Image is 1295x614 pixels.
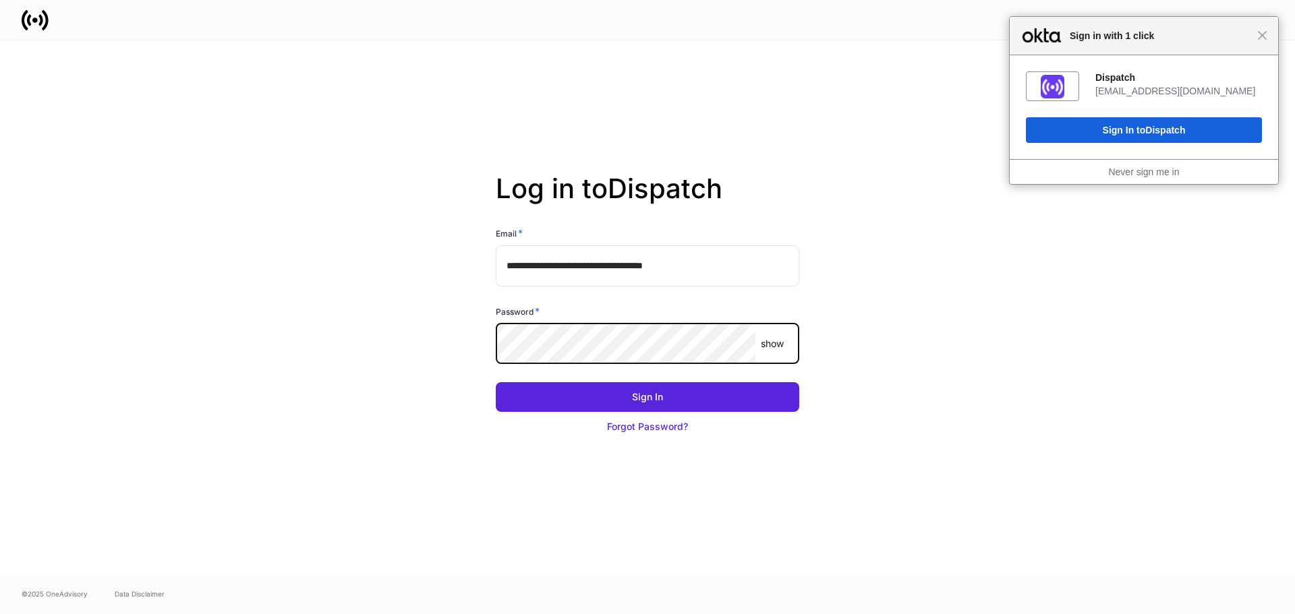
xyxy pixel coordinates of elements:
h2: Log in to Dispatch [496,173,799,226]
div: Dispatch [1095,71,1262,84]
img: fs01jxrofoggULhDH358 [1041,75,1064,98]
span: © 2025 OneAdvisory [22,588,88,599]
span: Dispatch [1145,125,1185,135]
a: Data Disclaimer [115,588,165,599]
button: Sign In toDispatch [1026,117,1262,143]
a: Never sign me in [1108,166,1179,177]
span: Close [1257,30,1267,40]
div: [EMAIL_ADDRESS][DOMAIN_NAME] [1095,85,1262,97]
p: show [761,337,784,350]
div: Sign In [632,390,663,404]
span: Sign in with 1 click [1063,28,1257,44]
h6: Password [496,305,540,318]
div: Forgot Password? [607,420,688,433]
button: Forgot Password? [496,412,799,441]
h6: Email [496,226,523,240]
button: Sign In [496,382,799,412]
